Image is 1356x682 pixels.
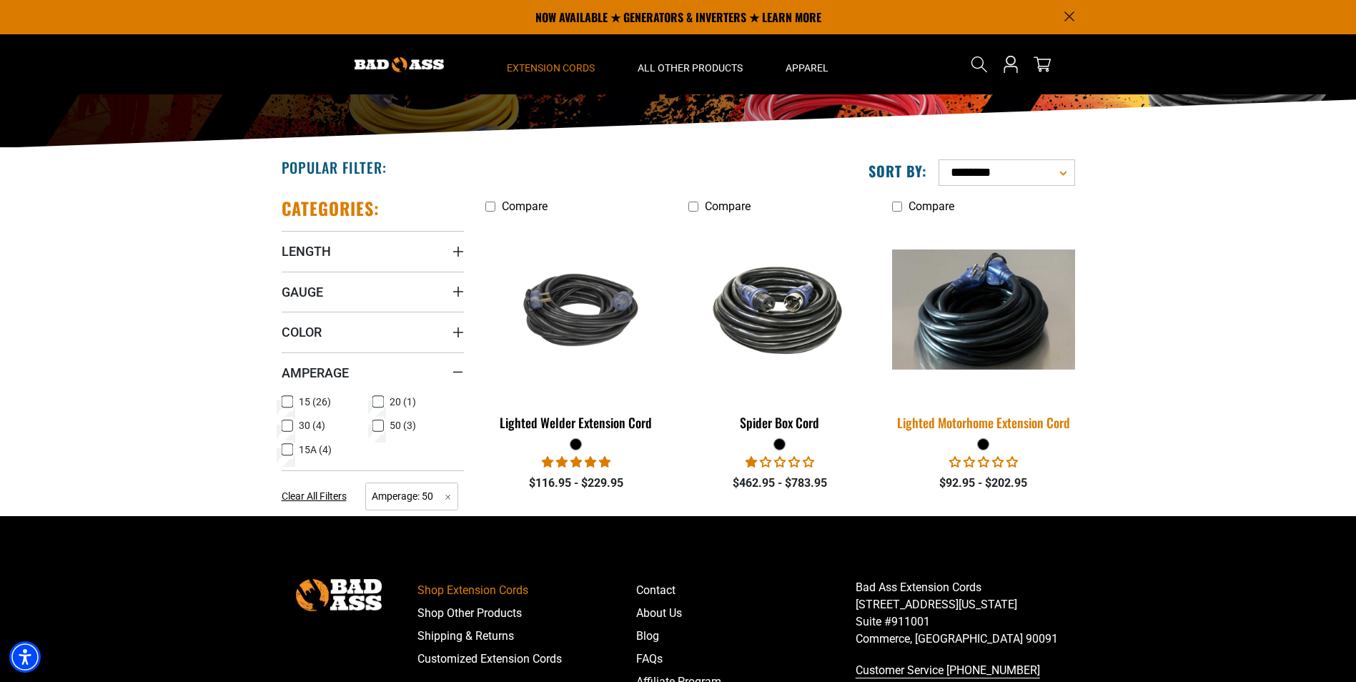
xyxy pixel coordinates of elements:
[1031,56,1054,73] a: cart
[638,61,743,74] span: All Other Products
[999,34,1022,94] a: Open this option
[764,34,850,94] summary: Apparel
[909,199,954,213] span: Compare
[688,475,871,492] div: $462.95 - $783.95
[417,625,637,648] a: Shipping & Returns
[892,416,1074,429] div: Lighted Motorhome Extension Cord
[636,648,856,671] a: FAQs
[705,199,751,213] span: Compare
[355,57,444,72] img: Bad Ass Extension Cords
[856,579,1075,648] p: Bad Ass Extension Cords [STREET_ADDRESS][US_STATE] Suite #911001 Commerce, [GEOGRAPHIC_DATA] 90091
[9,641,41,673] div: Accessibility Menu
[417,648,637,671] a: Customized Extension Cords
[485,34,616,94] summary: Extension Cords
[636,625,856,648] a: Blog
[502,199,548,213] span: Compare
[390,397,416,407] span: 20 (1)
[417,579,637,602] a: Shop Extension Cords
[690,254,870,365] img: black
[507,61,595,74] span: Extension Cords
[282,284,323,300] span: Gauge
[485,416,668,429] div: Lighted Welder Extension Cord
[282,352,464,392] summary: Amperage
[390,420,416,430] span: 50 (3)
[746,455,814,469] span: 1.00 stars
[299,397,331,407] span: 15 (26)
[616,34,764,94] summary: All Other Products
[282,231,464,271] summary: Length
[485,220,668,438] a: black Lighted Welder Extension Cord
[282,243,331,260] span: Length
[949,455,1018,469] span: 0.00 stars
[636,602,856,625] a: About Us
[542,455,610,469] span: 5.00 stars
[486,254,666,365] img: black
[282,324,322,340] span: Color
[282,365,349,381] span: Amperage
[282,197,380,219] h2: Categories:
[296,579,382,611] img: Bad Ass Extension Cords
[892,220,1074,438] a: black Lighted Motorhome Extension Cord
[786,61,828,74] span: Apparel
[856,659,1075,682] a: call 833-674-1699
[282,158,387,177] h2: Popular Filter:
[417,602,637,625] a: Shop Other Products
[282,272,464,312] summary: Gauge
[688,416,871,429] div: Spider Box Cord
[688,220,871,438] a: black Spider Box Cord
[892,475,1074,492] div: $92.95 - $202.95
[365,483,458,510] span: Amperage: 50
[282,312,464,352] summary: Color
[868,162,927,180] label: Sort by:
[282,490,347,502] span: Clear All Filters
[299,445,332,455] span: 15A (4)
[884,249,1084,370] img: black
[299,420,325,430] span: 30 (4)
[636,579,856,602] a: Contact
[485,475,668,492] div: $116.95 - $229.95
[282,489,352,504] a: Clear All Filters
[968,53,991,76] summary: Search
[365,489,458,503] a: Amperage: 50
